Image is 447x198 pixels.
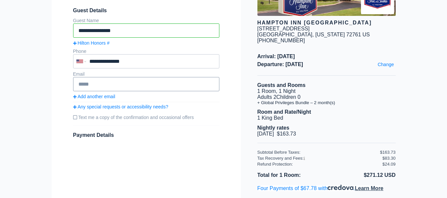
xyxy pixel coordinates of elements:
[257,185,383,191] span: Four Payments of $67.78 with .
[257,131,296,137] span: [DATE] $163.73
[257,162,382,167] div: Refund Protection:
[257,100,396,105] li: + Global Privileges Bundle – 2 month(s)
[257,109,311,115] b: Room and Rate/Night
[73,8,219,14] span: Guest Details
[257,171,327,179] li: Total for 1 Room:
[380,150,396,155] div: $163.73
[257,32,314,37] span: [GEOGRAPHIC_DATA],
[257,82,306,88] b: Guests and Rooms
[257,26,310,32] div: [STREET_ADDRESS]
[257,185,383,191] a: Four Payments of $67.78 with.Learn More
[257,54,396,59] span: Arrival: [DATE]
[73,104,219,109] a: Any special requests or accessibility needs?
[376,60,395,69] a: Change
[276,94,300,100] span: Children 0
[73,40,219,46] a: Hilton Honors #
[257,156,380,161] div: Tax Recovery and Fees:
[346,32,361,37] span: 72761
[257,88,396,94] li: 1 Room, 1 Night
[73,49,86,54] label: Phone
[382,156,396,161] div: $83.30
[257,38,396,44] div: [PHONE_NUMBER]
[73,94,219,99] a: Add another email
[257,61,396,67] span: Departure: [DATE]
[257,20,396,26] div: Hampton Inn [GEOGRAPHIC_DATA]
[73,71,85,77] label: Email
[257,115,396,121] li: 1 King Bed
[73,112,219,123] label: Text me a copy of the confirmation and occasional offers
[257,150,380,155] div: Subtotal Before Taxes:
[315,32,345,37] span: [US_STATE]
[363,32,370,37] span: US
[382,162,396,167] div: $24.09
[73,132,114,138] span: Payment Details
[355,185,383,191] span: Learn More
[257,94,396,100] li: Adults 2
[327,171,396,179] li: $271.12 USD
[257,125,290,131] b: Nightly rates
[74,55,88,68] div: United States: +1
[73,18,99,23] label: Guest Name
